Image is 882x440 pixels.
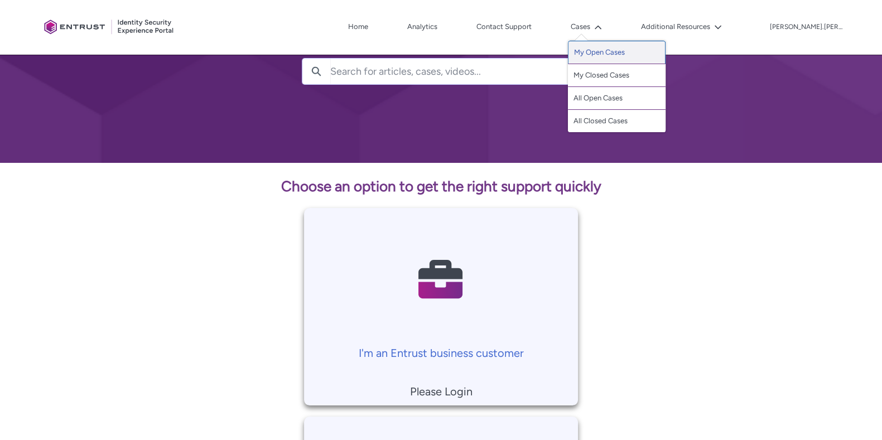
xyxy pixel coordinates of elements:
button: Additional Resources [638,18,725,35]
img: Contact Support [388,219,494,339]
a: My Open Cases [568,41,666,64]
button: User Profile carl.lee [769,21,843,32]
input: Search for articles, cases, videos... [330,59,580,84]
a: All Open Cases [568,87,666,110]
button: Search [302,59,330,84]
button: Cases [568,18,605,35]
a: Home [345,18,371,35]
p: Choose an option to get the right support quickly [151,176,730,197]
p: [PERSON_NAME].[PERSON_NAME] [770,23,842,31]
a: All Closed Cases [568,110,666,132]
a: Analytics, opens in new tab [404,18,440,35]
a: I'm an Entrust business customer [304,208,579,361]
a: My Closed Cases [568,64,666,87]
p: I'm an Entrust business customer [310,345,573,361]
a: Contact Support [474,18,534,35]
